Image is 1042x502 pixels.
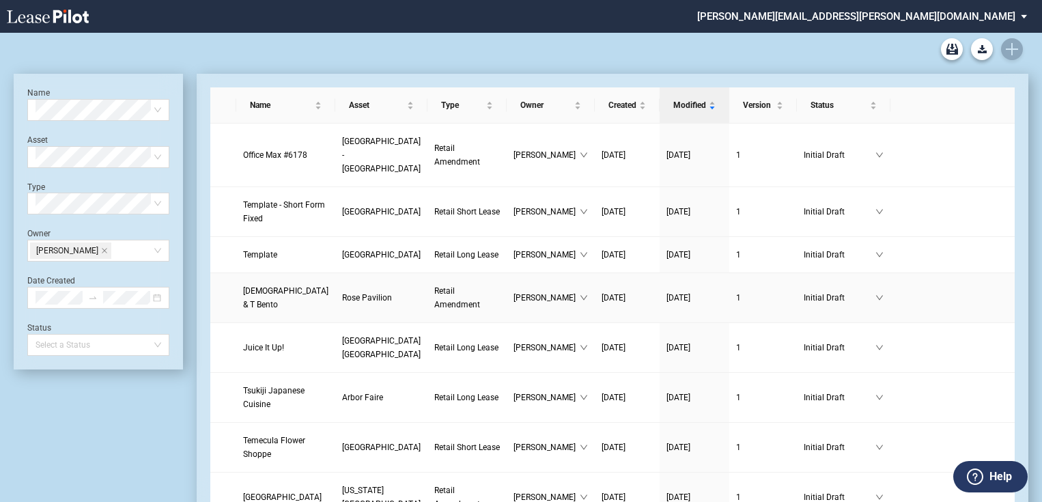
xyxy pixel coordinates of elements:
[243,148,328,162] a: Office Max #6178
[342,336,421,359] span: Gateway Plaza Santa Fe Springs
[736,250,741,260] span: 1
[602,443,625,452] span: [DATE]
[743,98,774,112] span: Version
[602,343,625,352] span: [DATE]
[736,205,790,219] a: 1
[342,291,421,305] a: Rose Pavilion
[736,341,790,354] a: 1
[953,461,1028,492] button: Help
[88,293,98,303] span: to
[513,441,579,454] span: [PERSON_NAME]
[875,443,884,451] span: down
[736,293,741,303] span: 1
[342,205,421,219] a: [GEOGRAPHIC_DATA]
[434,143,480,167] span: Retail Amendment
[804,205,875,219] span: Initial Draft
[342,334,421,361] a: [GEOGRAPHIC_DATA] [GEOGRAPHIC_DATA]
[580,493,588,501] span: down
[434,286,480,309] span: Retail Amendment
[666,150,690,160] span: [DATE]
[243,384,328,411] a: Tsukiji Japanese Cuisine
[243,248,328,262] a: Template
[608,98,636,112] span: Created
[27,276,75,285] label: Date Created
[666,248,722,262] a: [DATE]
[30,242,111,259] span: Stephanie Deaver
[342,135,421,176] a: [GEOGRAPHIC_DATA] - [GEOGRAPHIC_DATA]
[736,393,741,402] span: 1
[434,393,498,402] span: Retail Long Lease
[342,207,421,217] span: Montebello Plaza
[36,243,98,258] span: [PERSON_NAME]
[243,284,328,311] a: [DEMOGRAPHIC_DATA] & T Bento
[434,207,500,217] span: Retail Short Lease
[875,294,884,302] span: down
[875,493,884,501] span: down
[875,208,884,216] span: down
[243,150,307,160] span: Office Max #6178
[729,87,797,124] th: Version
[804,341,875,354] span: Initial Draft
[349,98,404,112] span: Asset
[666,250,690,260] span: [DATE]
[342,250,421,260] span: Montebello Plaza
[434,341,501,354] a: Retail Long Lease
[342,441,421,454] a: [GEOGRAPHIC_DATA]
[736,248,790,262] a: 1
[441,98,484,112] span: Type
[602,291,653,305] a: [DATE]
[580,344,588,352] span: down
[602,441,653,454] a: [DATE]
[342,293,392,303] span: Rose Pavilion
[434,141,501,169] a: Retail Amendment
[602,341,653,354] a: [DATE]
[666,441,722,454] a: [DATE]
[580,294,588,302] span: down
[507,87,594,124] th: Owner
[243,492,322,502] span: Lighthouse Education Center
[27,229,51,238] label: Owner
[666,443,690,452] span: [DATE]
[666,205,722,219] a: [DATE]
[580,208,588,216] span: down
[602,205,653,219] a: [DATE]
[243,286,328,309] span: Chick & T Bento
[941,38,963,60] a: Archive
[580,251,588,259] span: down
[875,251,884,259] span: down
[666,148,722,162] a: [DATE]
[243,341,328,354] a: Juice It Up!
[580,151,588,159] span: down
[666,492,690,502] span: [DATE]
[513,148,579,162] span: [PERSON_NAME]
[736,291,790,305] a: 1
[250,98,312,112] span: Name
[88,293,98,303] span: swap-right
[434,205,501,219] a: Retail Short Lease
[673,98,706,112] span: Modified
[602,248,653,262] a: [DATE]
[804,148,875,162] span: Initial Draft
[666,393,690,402] span: [DATE]
[27,88,50,98] label: Name
[434,284,501,311] a: Retail Amendment
[666,207,690,217] span: [DATE]
[736,207,741,217] span: 1
[520,98,571,112] span: Owner
[736,391,790,404] a: 1
[602,391,653,404] a: [DATE]
[243,386,305,409] span: Tsukiji Japanese Cuisine
[434,343,498,352] span: Retail Long Lease
[875,344,884,352] span: down
[971,38,993,60] button: Download Blank Form
[434,391,501,404] a: Retail Long Lease
[602,393,625,402] span: [DATE]
[811,98,867,112] span: Status
[27,323,51,333] label: Status
[27,182,45,192] label: Type
[736,148,790,162] a: 1
[736,492,741,502] span: 1
[660,87,729,124] th: Modified
[875,151,884,159] span: down
[243,250,277,260] span: Template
